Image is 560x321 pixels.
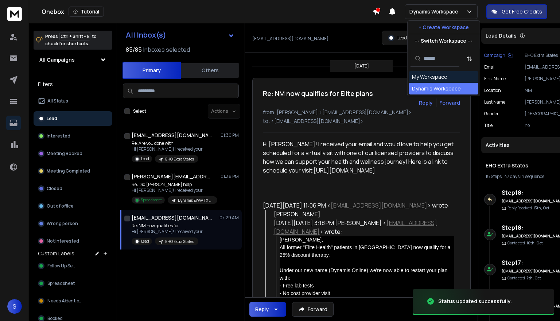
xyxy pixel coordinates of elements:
[255,306,269,313] div: Reply
[34,53,112,67] button: All Campaigns
[132,187,217,193] p: Hi [PERSON_NAME]! I received your
[408,21,480,34] button: + Create Workspace
[219,215,239,221] p: 07:29 AM
[263,109,460,116] p: from: [PERSON_NAME] <[EMAIL_ADDRESS][DOMAIN_NAME]>
[34,181,112,196] button: Closed
[122,62,181,79] button: Primary
[412,73,447,81] div: My Workspace
[47,263,77,269] span: Follow Up Sent
[38,250,74,257] h3: Custom Labels
[34,164,112,178] button: Meeting Completed
[34,216,112,231] button: Wrong person
[34,234,112,248] button: Not Interested
[132,173,212,180] h1: [PERSON_NAME][EMAIL_ADDRESS][DOMAIN_NAME]
[484,111,499,117] p: Gender
[45,33,97,47] p: Press to check for shortcuts.
[126,31,166,39] h1: All Inbox(s)
[69,7,104,17] button: Tutorial
[263,88,373,98] h1: Re: NM now qualifies for Elite plans
[484,64,495,70] p: Email
[280,236,454,244] div: [PERSON_NAME],
[280,282,454,290] div: - Free lab tests
[34,276,112,291] button: Spreadsheet
[34,294,112,308] button: Needs Attention
[292,302,334,317] button: Forward
[133,108,146,114] label: Select
[47,203,74,209] p: Out of office
[486,173,502,179] span: 18 Steps
[120,28,240,42] button: All Inbox(s)
[280,290,454,297] div: - No cost provider visit
[486,32,517,39] p: Lead Details
[34,111,112,126] button: Lead
[59,32,90,40] span: Ctrl + Shift + k
[502,8,542,15] p: Get Free Credits
[143,45,190,54] h3: Inboxes selected
[533,205,549,210] span: 13th, Oct
[507,240,543,246] p: Contacted
[274,218,455,236] div: [DATE][DATE] 3:18 PM [PERSON_NAME] < > wrote:
[132,214,212,221] h1: [EMAIL_ADDRESS][DOMAIN_NAME]
[484,123,493,128] p: title
[39,56,75,63] h1: All Campaigns
[132,140,203,146] p: Re: Are you done with
[507,275,541,281] p: Contacted
[34,79,112,89] h3: Filters
[484,76,506,82] p: First Name
[397,35,407,41] p: Lead
[409,8,461,15] p: Dynamis Workspace
[526,240,543,245] span: 10th, Oct
[249,302,286,317] button: Reply
[484,99,505,105] p: Last Name
[7,299,22,314] button: S
[47,298,82,304] span: Needs Attention
[484,53,513,58] button: Campaign
[181,62,239,78] button: Others
[263,201,454,210] div: [DATE][DATE] 11:06 PM < > wrote:
[412,85,461,92] div: Dynamis Workspace
[462,51,477,66] button: Sort by Sort A-Z
[132,229,203,235] p: Hi [PERSON_NAME]! I received your
[34,146,112,161] button: Meeting Booked
[47,98,68,104] p: All Status
[47,133,70,139] p: Interested
[141,197,162,203] p: Spreadsheet
[415,37,472,45] p: --- Switch Workspace ---
[34,199,112,213] button: Out of office
[221,174,239,179] p: 01:36 PM
[419,24,469,31] p: + Create Workspace
[132,132,212,139] h1: [EMAIL_ADDRESS][DOMAIN_NAME]
[354,63,369,69] p: [DATE]
[526,275,541,281] span: 7th, Oct
[486,4,547,19] button: Get Free Credits
[47,168,90,174] p: Meeting Completed
[419,99,433,107] button: Reply
[132,223,203,229] p: Re: NM now qualifies for
[439,99,460,107] div: Forward
[34,94,112,108] button: All Status
[484,53,505,58] p: Campaign
[274,210,455,218] div: [PERSON_NAME]
[221,132,239,138] p: 01:36 PM
[34,259,112,273] button: Follow Up Sent
[47,221,78,227] p: Wrong person
[504,173,544,179] span: 47 days in sequence
[438,298,512,305] div: Status updated successfully.
[280,259,454,282] div: Under our new name (Dynamis Online) we're now able to restart your plan with:
[47,281,75,286] span: Spreadsheet
[42,7,373,17] div: Onebox
[280,244,454,259] div: All former "Elite Health" patients in [GEOGRAPHIC_DATA] now qualify for a 25% discount therapy.
[331,201,427,209] a: [EMAIL_ADDRESS][DOMAIN_NAME]
[47,151,82,156] p: Meeting Booked
[165,156,194,162] p: EHO Extra States
[252,36,328,42] p: [EMAIL_ADDRESS][DOMAIN_NAME]
[263,140,454,175] div: Hi [PERSON_NAME]! I received your email and would love to help you get scheduled for a virtual vi...
[141,239,149,244] p: Lead
[47,116,57,121] p: Lead
[141,156,149,162] p: Lead
[507,205,549,211] p: Reply Received
[34,129,112,143] button: Interested
[484,88,501,93] p: location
